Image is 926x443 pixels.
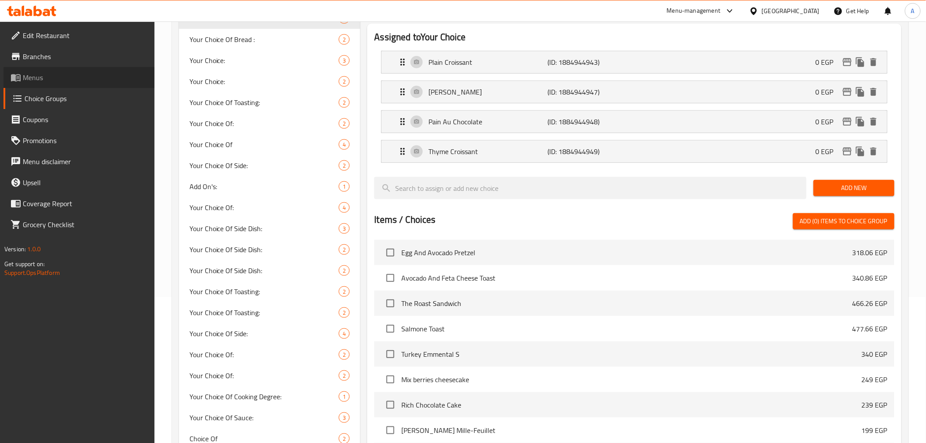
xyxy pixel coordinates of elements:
h2: Items / Choices [374,213,435,226]
span: 4 [339,141,349,149]
div: Your Choice Of Toasting:2 [179,281,361,302]
span: Version: [4,243,26,255]
span: Your Choice Of Cooking Degree: [189,391,339,402]
span: Menu disclaimer [23,156,147,167]
span: 2 [339,267,349,275]
a: Branches [4,46,154,67]
span: Menus [23,72,147,83]
span: 3 [339,56,349,65]
span: Get support on: [4,258,45,270]
p: 0 EGP [816,146,841,157]
p: 249 EGP [862,374,887,385]
div: Your Choice Of Side:2 [179,155,361,176]
p: 0 EGP [816,87,841,97]
span: [PERSON_NAME] Mille-Feuillet [401,425,861,436]
div: Choices [339,139,350,150]
span: Egg And Avocado Pretzel [401,247,852,258]
p: 0 EGP [816,116,841,127]
span: 4 [339,330,349,338]
button: edit [841,115,854,128]
button: delete [867,145,880,158]
p: Plain Croissant [428,57,547,67]
div: Your Choice Of:2 [179,113,361,134]
div: Choices [339,97,350,108]
a: Promotions [4,130,154,151]
span: 2 [339,288,349,296]
span: Branches [23,51,147,62]
span: The Roast Sandwich [401,298,852,309]
span: Select choice [381,396,400,414]
a: Choice Groups [4,88,154,109]
p: 477.66 EGP [852,323,887,334]
div: Your Choice Of Side Dish:2 [179,239,361,260]
div: Add On's:1 [179,176,361,197]
div: Choices [339,244,350,255]
span: Add On's: [189,181,339,192]
div: Choices [339,181,350,192]
span: Your Choice Of [189,139,339,150]
button: edit [841,85,854,98]
button: edit [841,56,854,69]
div: Your Choice Of Side Dish:2 [179,260,361,281]
div: Choices [339,349,350,360]
div: Choices [339,370,350,381]
span: 3 [339,414,349,422]
button: duplicate [854,56,867,69]
p: Thyme Croissant [428,146,547,157]
span: 2 [339,35,349,44]
span: Upsell [23,177,147,188]
span: Select choice [381,320,400,338]
span: Your Choice [189,13,339,24]
span: 2 [339,351,349,359]
span: 2 [339,120,349,128]
div: Choices [339,286,350,297]
div: Your Choice Of Sauce:3 [179,407,361,428]
a: Menus [4,67,154,88]
div: Choices [339,223,350,234]
span: Your Choice Of Side: [189,328,339,339]
span: Your Choice Of: [189,202,339,213]
span: Your Choice Of Toasting: [189,286,339,297]
span: Your Choice Of Side Dish: [189,223,339,234]
div: Choices [339,202,350,213]
div: Expand [382,141,887,162]
input: search [374,177,807,199]
span: Grocery Checklist [23,219,147,230]
p: 239 EGP [862,400,887,410]
span: Your Choice Of Toasting: [189,97,339,108]
div: Your Choice:2 [179,71,361,92]
div: Your Choice Of:2 [179,344,361,365]
div: Expand [382,81,887,103]
button: delete [867,56,880,69]
a: Support.OpsPlatform [4,267,60,278]
button: duplicate [854,145,867,158]
p: Pain Au Chocolate [428,116,547,127]
h2: Assigned to Your Choice [374,31,894,44]
div: Choices [339,55,350,66]
button: duplicate [854,85,867,98]
p: (ID: 1884944943) [548,57,628,67]
div: Your Choice Of:2 [179,365,361,386]
span: Rich Chocolate Cake [401,400,861,410]
div: Your Choice Of Bread :2 [179,29,361,50]
button: duplicate [854,115,867,128]
div: Your Choice Of:4 [179,197,361,218]
a: Edit Restaurant [4,25,154,46]
div: Choices [339,76,350,87]
span: 2 [339,98,349,107]
button: delete [867,115,880,128]
p: 340.86 EGP [852,273,887,283]
span: Your Choice Of: [189,118,339,129]
p: 340 EGP [862,349,887,359]
span: Avocado And Feta Cheese Toast [401,273,852,283]
div: Your Choice Of4 [179,134,361,155]
div: Choices [339,328,350,339]
div: Choices [339,160,350,171]
a: Menu disclaimer [4,151,154,172]
span: Mix berries cheesecake [401,374,861,385]
span: Your Choice: [189,76,339,87]
p: 0 EGP [816,57,841,67]
p: 466.26 EGP [852,298,887,309]
span: Edit Restaurant [23,30,147,41]
a: Coupons [4,109,154,130]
